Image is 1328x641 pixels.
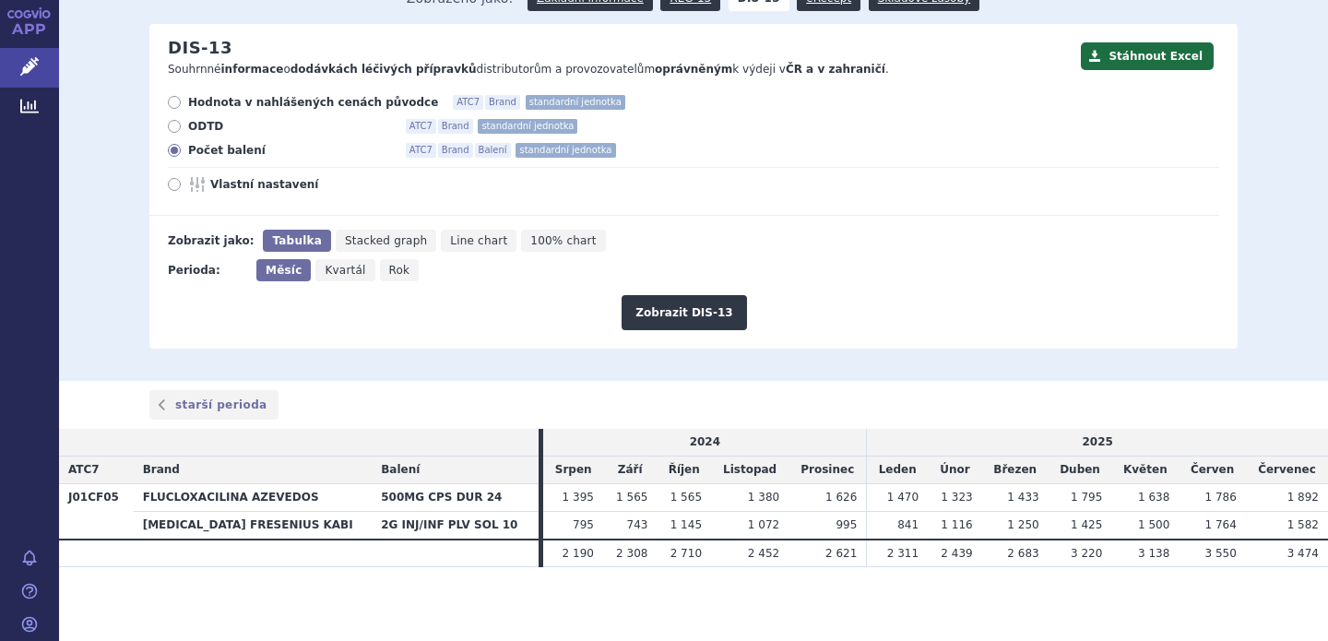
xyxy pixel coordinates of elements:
[272,234,321,247] span: Tabulka
[1138,491,1169,504] span: 1 638
[563,547,594,560] span: 2 190
[670,491,702,504] span: 1 565
[603,457,658,484] td: Září
[657,457,711,484] td: Říjen
[1138,518,1169,531] span: 1 500
[168,38,232,58] h2: DIS-13
[381,463,420,476] span: Balení
[867,429,1328,456] td: 2025
[1287,547,1319,560] span: 3 474
[453,95,483,110] span: ATC7
[1205,518,1237,531] span: 1 764
[1081,42,1214,70] button: Stáhnout Excel
[1071,547,1102,560] span: 3 220
[1049,457,1112,484] td: Duben
[406,143,436,158] span: ATC7
[786,63,885,76] strong: ČR a v zahraničí
[616,491,647,504] span: 1 565
[982,457,1049,484] td: Březen
[1111,457,1179,484] td: Květen
[1071,491,1102,504] span: 1 795
[1179,457,1246,484] td: Červen
[670,547,702,560] span: 2 710
[887,547,919,560] span: 2 311
[573,518,594,531] span: 795
[168,230,254,252] div: Zobrazit jako:
[748,491,779,504] span: 1 380
[616,547,647,560] span: 2 308
[622,295,746,330] button: Zobrazit DIS-13
[563,491,594,504] span: 1 395
[748,518,779,531] span: 1 072
[1138,547,1169,560] span: 3 138
[485,95,520,110] span: Brand
[478,119,577,134] span: standardní jednotka
[450,234,507,247] span: Line chart
[188,143,391,158] span: Počet balení
[788,457,867,484] td: Prosinec
[516,143,615,158] span: standardní jednotka
[406,119,436,134] span: ATC7
[210,177,413,192] span: Vlastní nastavení
[1007,518,1038,531] span: 1 250
[825,491,857,504] span: 1 626
[627,518,648,531] span: 743
[68,463,100,476] span: ATC7
[1287,518,1319,531] span: 1 582
[941,491,972,504] span: 1 323
[543,429,866,456] td: 2024
[188,119,391,134] span: ODTD
[748,547,779,560] span: 2 452
[928,457,982,484] td: Únor
[266,264,302,277] span: Měsíc
[188,95,438,110] span: Hodnota v nahlášených cenách původce
[372,511,539,539] th: 2G INJ/INF PLV SOL 10
[543,457,602,484] td: Srpen
[1246,457,1328,484] td: Červenec
[389,264,410,277] span: Rok
[134,483,373,511] th: FLUCLOXACILINA AZEVEDOS
[1071,518,1102,531] span: 1 425
[530,234,596,247] span: 100% chart
[1007,547,1038,560] span: 2 683
[372,483,539,511] th: 500MG CPS DUR 24
[143,463,180,476] span: Brand
[149,390,279,420] a: starší perioda
[1205,547,1237,560] span: 3 550
[59,483,134,539] th: J01CF05
[711,457,788,484] td: Listopad
[526,95,625,110] span: standardní jednotka
[867,457,928,484] td: Leden
[325,264,365,277] span: Kvartál
[941,547,972,560] span: 2 439
[290,63,477,76] strong: dodávkách léčivých přípravků
[670,518,702,531] span: 1 145
[941,518,972,531] span: 1 116
[825,547,857,560] span: 2 621
[134,511,373,539] th: [MEDICAL_DATA] FRESENIUS KABI
[655,63,732,76] strong: oprávněným
[836,518,857,531] span: 995
[475,143,511,158] span: Balení
[1007,491,1038,504] span: 1 433
[897,518,919,531] span: 841
[1205,491,1237,504] span: 1 786
[1287,491,1319,504] span: 1 892
[168,62,1072,77] p: Souhrnné o distributorům a provozovatelům k výdeji v .
[221,63,284,76] strong: informace
[345,234,427,247] span: Stacked graph
[438,143,473,158] span: Brand
[887,491,919,504] span: 1 470
[438,119,473,134] span: Brand
[168,259,247,281] div: Perioda:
